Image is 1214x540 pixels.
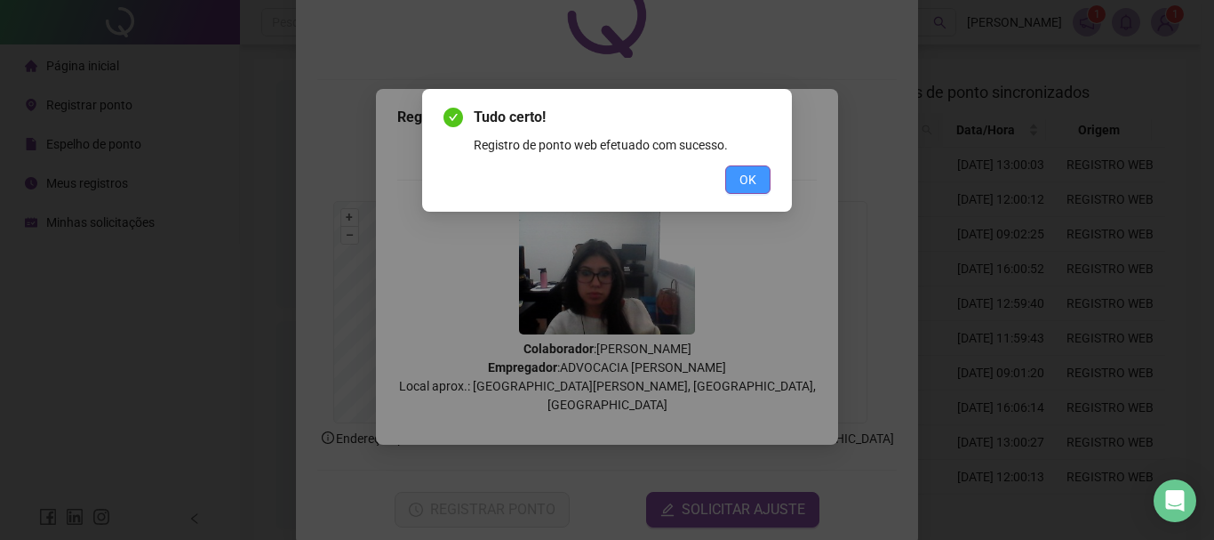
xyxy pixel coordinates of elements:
span: Tudo certo! [474,107,771,128]
button: OK [725,165,771,194]
div: Registro de ponto web efetuado com sucesso. [474,135,771,155]
span: check-circle [443,108,463,127]
span: OK [739,170,756,189]
div: Open Intercom Messenger [1154,480,1196,522]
